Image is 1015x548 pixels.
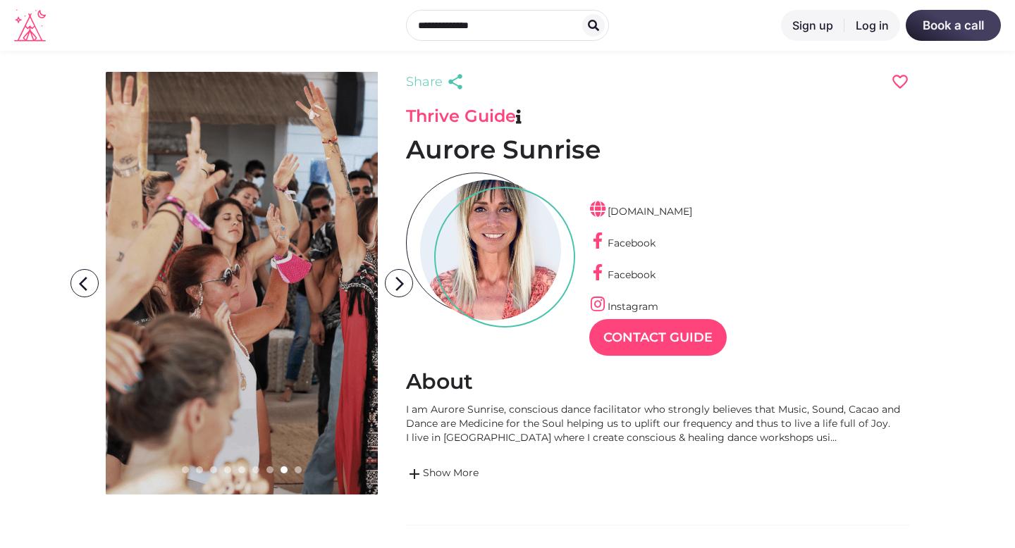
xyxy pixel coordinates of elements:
a: Facebook [589,268,656,281]
a: [DOMAIN_NAME] [589,205,692,218]
a: addShow More [406,466,909,482]
a: Contact Guide [589,319,727,356]
a: Log in [844,10,900,41]
a: Book a call [906,10,1001,41]
h3: Thrive Guide [406,106,909,127]
i: arrow_forward_ios [386,270,414,298]
a: Facebook [589,237,656,249]
a: Share [406,72,468,92]
h2: About [406,368,909,395]
h1: Aurore Sunrise [406,134,909,166]
span: add [406,466,423,482]
div: I am Aurore Sunrise, conscious dance facilitator who strongly believes that Music, Sound, Cacao a... [406,402,909,444]
a: Instagram [589,300,658,313]
i: arrow_back_ios [73,270,101,298]
span: Share [406,72,443,92]
a: Sign up [781,10,844,41]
